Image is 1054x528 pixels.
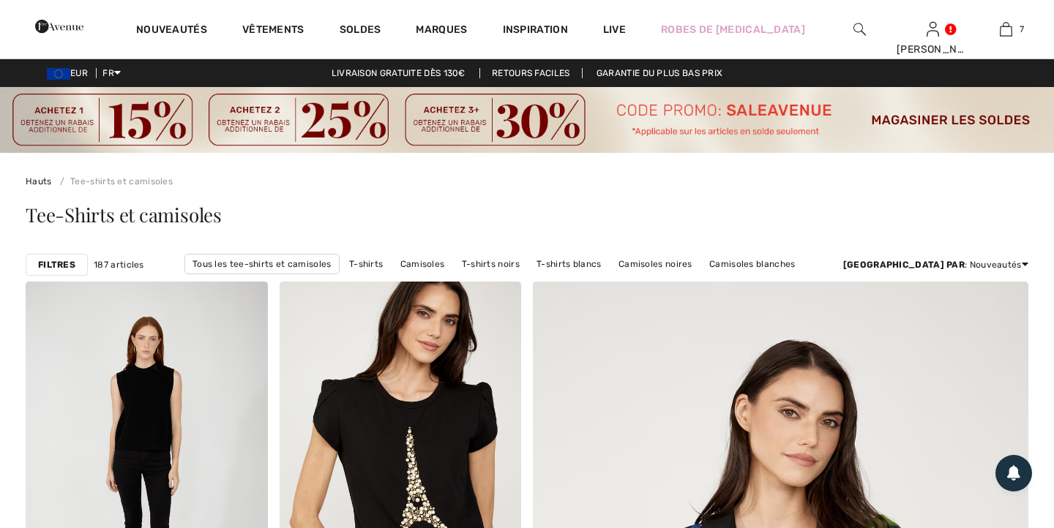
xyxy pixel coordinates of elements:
a: T-shirts [342,254,390,274]
a: Garantie du plus bas prix [585,68,735,78]
span: Tee-Shirts et camisoles [26,202,222,227]
img: Mes infos [927,20,939,38]
a: Tee-shirts et camisoles [54,176,173,186]
a: Vêtements [242,23,304,39]
a: T-shirts noirs [455,254,527,274]
a: T-shirts blancs [529,254,609,274]
span: 187 articles [94,258,144,271]
a: Soldes [340,23,381,39]
strong: Filtres [38,258,75,271]
img: 1ère Avenue [35,12,83,41]
a: Camisoles noires [611,254,700,274]
a: T-shirts et camisoles [PERSON_NAME] [310,274,493,293]
a: 7 [970,20,1042,38]
span: Inspiration [503,23,568,39]
a: Nouveautés [136,23,207,39]
a: Se connecter [927,22,939,36]
span: EUR [47,68,94,78]
strong: [GEOGRAPHIC_DATA] par [843,260,965,270]
img: Mon panier [1000,20,1012,38]
span: FR [102,68,121,78]
a: Livraison gratuite dès 130€ [320,68,477,78]
img: recherche [853,20,866,38]
a: Robes de [MEDICAL_DATA] [661,22,805,37]
img: Euro [47,68,70,80]
a: Camisoles blanches [702,254,802,274]
a: Hauts [26,176,52,186]
a: Camisoles [393,254,452,274]
a: T-shirts et camisoles [PERSON_NAME] [495,274,677,293]
div: [PERSON_NAME] [897,42,968,57]
a: Retours faciles [479,68,583,78]
a: Tous les tee-shirts et camisoles [184,254,340,274]
a: Live [603,22,626,37]
span: 7 [1020,23,1024,36]
a: Marques [416,23,467,39]
div: : Nouveautés [843,258,1028,271]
